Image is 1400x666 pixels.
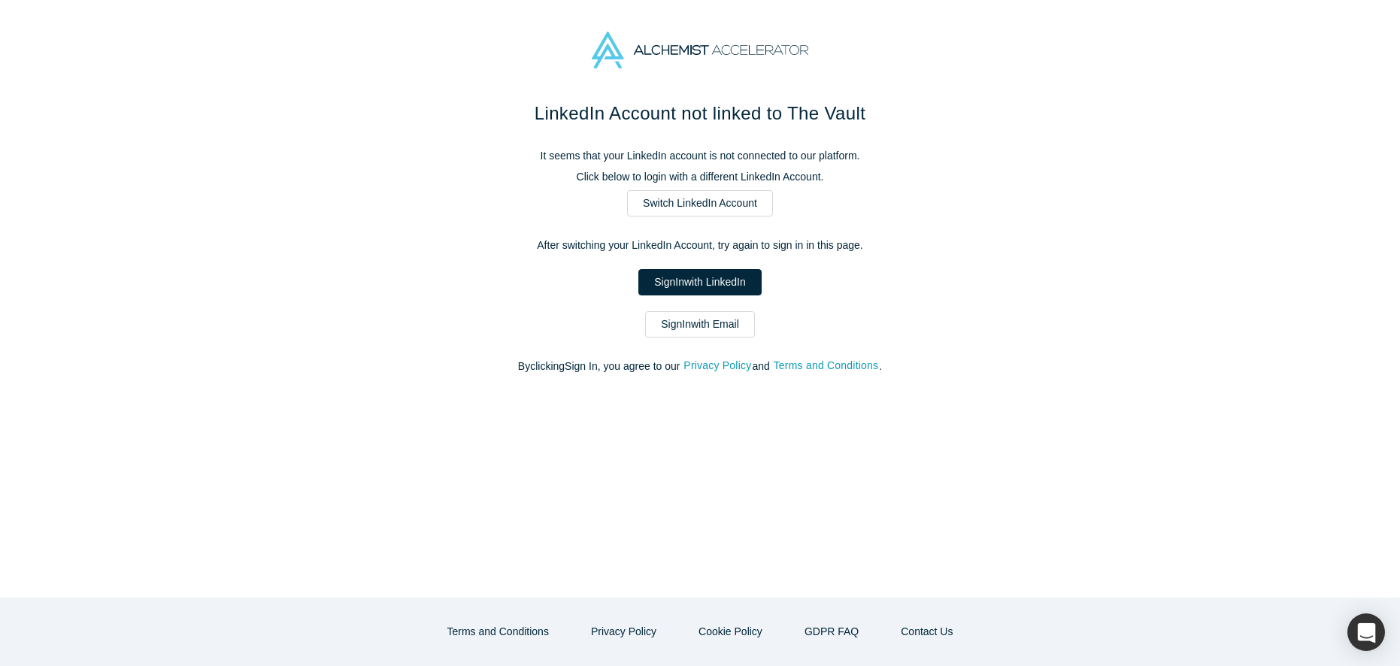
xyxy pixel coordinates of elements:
p: After switching your LinkedIn Account, try again to sign in in this page. [384,238,1016,253]
p: It seems that your LinkedIn account is not connected to our platform. [384,148,1016,164]
p: Click below to login with a different LinkedIn Account. [384,169,1016,185]
a: SignInwith Email [645,311,755,338]
button: Contact Us [885,619,968,645]
button: Privacy Policy [575,619,672,645]
a: SignInwith LinkedIn [638,269,761,295]
button: Privacy Policy [683,357,752,374]
a: GDPR FAQ [789,619,874,645]
a: Switch LinkedIn Account [627,190,773,216]
button: Terms and Conditions [432,619,565,645]
img: Alchemist Accelerator Logo [592,32,808,68]
h1: LinkedIn Account not linked to The Vault [384,100,1016,127]
button: Cookie Policy [683,619,778,645]
p: By clicking Sign In , you agree to our and . [384,359,1016,374]
button: Terms and Conditions [773,357,880,374]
